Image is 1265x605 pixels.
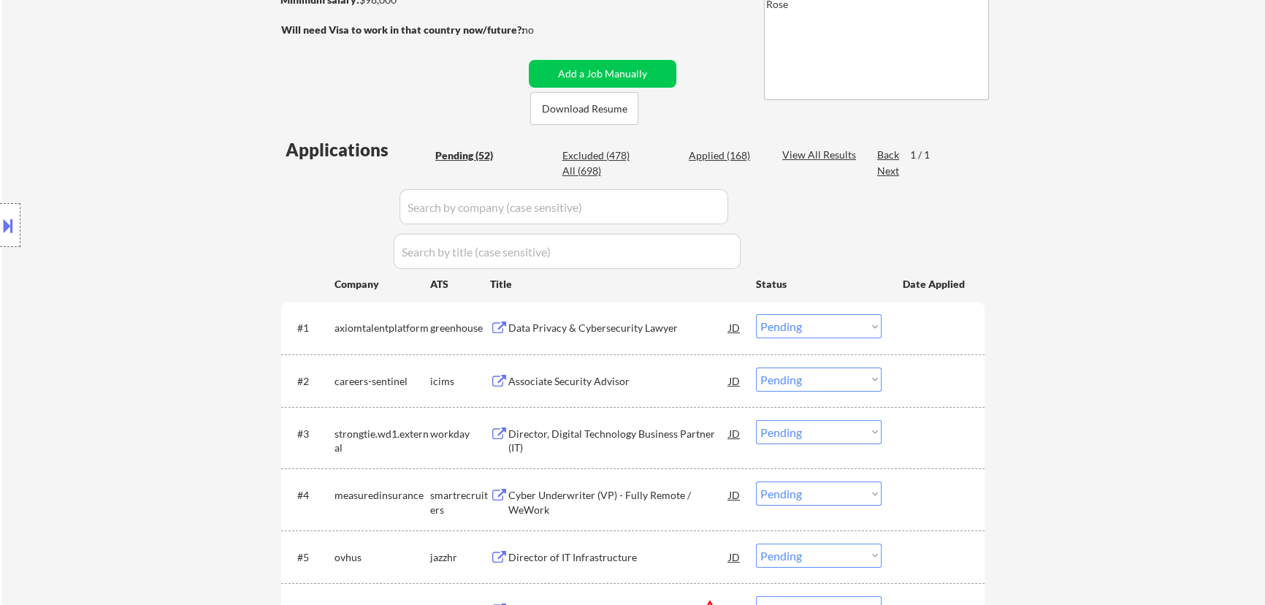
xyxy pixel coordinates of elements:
[400,189,728,224] input: Search by company (case sensitive)
[490,277,742,292] div: Title
[529,60,676,88] button: Add a Job Manually
[335,427,430,455] div: strongtie.wd1.external
[430,321,490,335] div: greenhouse
[508,550,729,565] div: Director of IT Infrastructure
[727,482,742,508] div: JD
[910,148,944,162] div: 1 / 1
[286,141,430,159] div: Applications
[756,270,882,297] div: Status
[297,550,323,565] div: #5
[877,164,901,178] div: Next
[335,488,430,503] div: measuredinsurance
[430,277,490,292] div: ATS
[727,544,742,570] div: JD
[430,374,490,389] div: icims
[430,550,490,565] div: jazzhr
[297,427,323,441] div: #3
[782,148,860,162] div: View All Results
[508,488,729,517] div: Cyber Underwriter (VP) - Fully Remote / WeWork
[297,321,323,335] div: #1
[727,368,742,394] div: JD
[297,374,323,389] div: #2
[335,550,430,565] div: ovhus
[508,427,729,455] div: Director, Digital Technology Business Partner (IT)
[727,420,742,446] div: JD
[394,234,741,269] input: Search by title (case sensitive)
[877,148,901,162] div: Back
[335,277,430,292] div: Company
[430,427,490,441] div: workday
[727,314,742,340] div: JD
[903,277,967,292] div: Date Applied
[281,23,524,36] strong: Will need Visa to work in that country now/future?:
[522,23,564,37] div: no
[562,148,635,163] div: Excluded (478)
[508,374,729,389] div: Associate Security Advisor
[335,374,430,389] div: careers-sentinel
[508,321,729,335] div: Data Privacy & Cybersecurity Lawyer
[689,148,762,163] div: Applied (168)
[530,92,638,125] button: Download Resume
[435,148,508,163] div: Pending (52)
[335,321,430,335] div: axiomtalentplatform
[430,488,490,517] div: smartrecruiters
[297,488,323,503] div: #4
[562,164,635,178] div: All (698)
